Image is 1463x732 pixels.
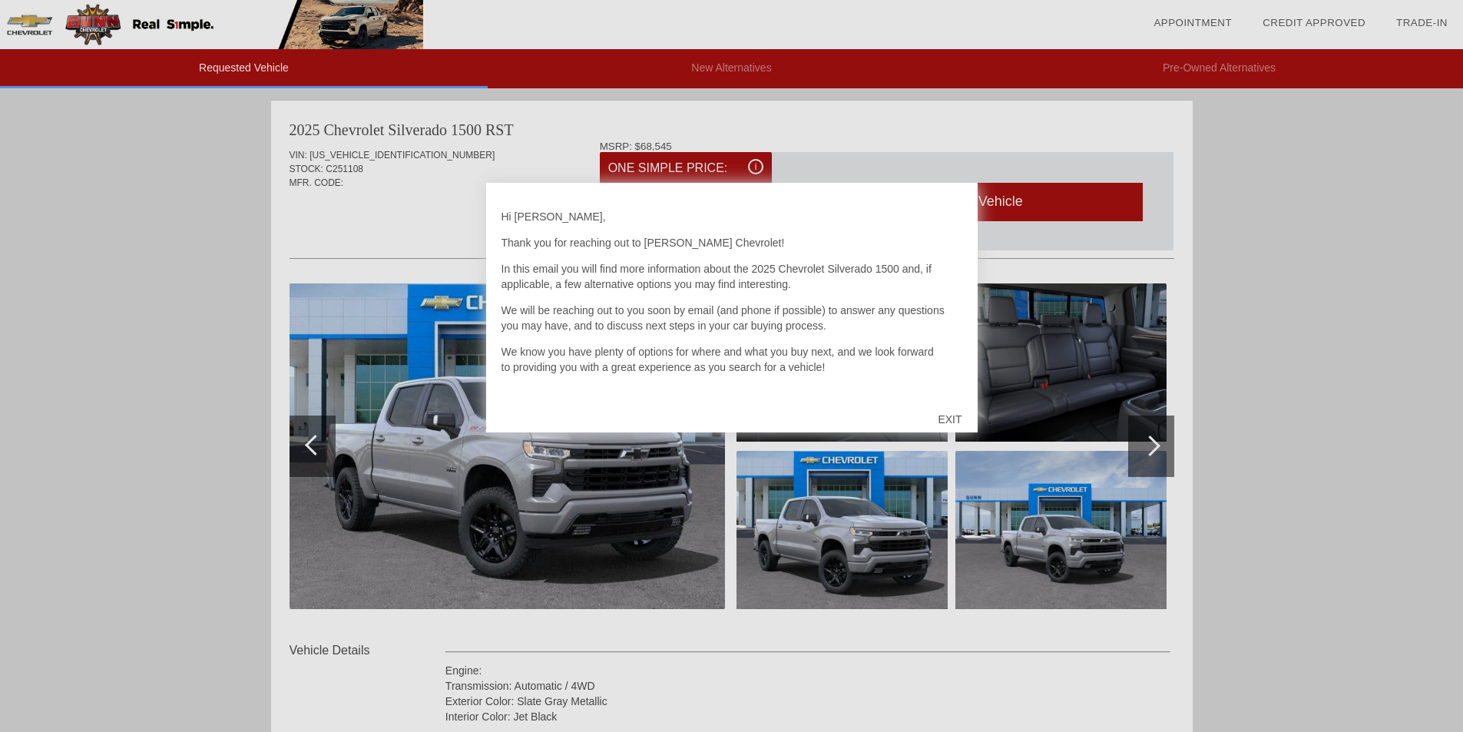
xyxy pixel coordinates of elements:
p: Thank you for reaching out to [PERSON_NAME] Chevrolet! [501,235,962,250]
a: Credit Approved [1263,17,1365,28]
a: Appointment [1154,17,1232,28]
div: EXIT [922,396,977,442]
a: Trade-In [1396,17,1448,28]
p: We know you have plenty of options for where and what you buy next, and we look forward to provid... [501,344,962,375]
p: In this email you will find more information about the 2025 Chevrolet Silverado 1500 and, if appl... [501,261,962,292]
p: Hi [PERSON_NAME], [501,209,962,224]
p: We will be reaching out to you soon by email (and phone if possible) to answer any questions you ... [501,303,962,333]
